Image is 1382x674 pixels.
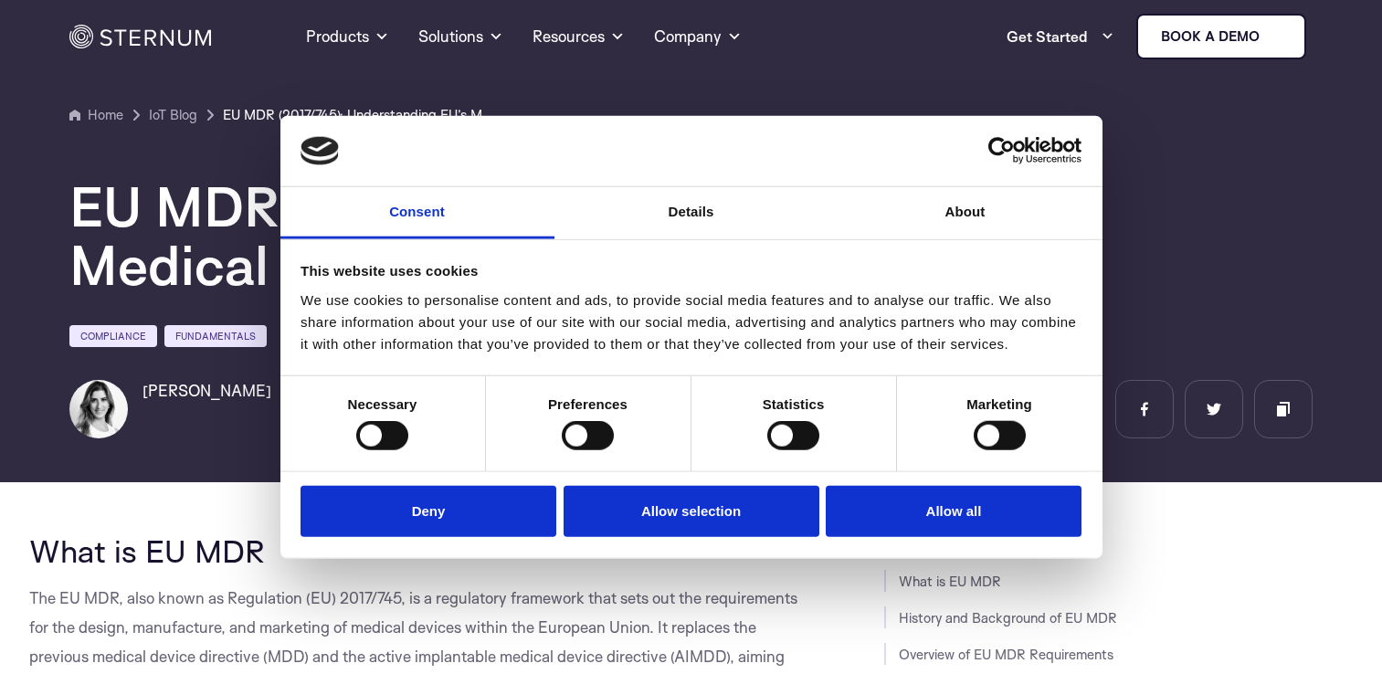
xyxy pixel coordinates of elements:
[306,4,389,69] a: Products
[533,4,625,69] a: Resources
[966,396,1032,412] strong: Marketing
[418,4,503,69] a: Solutions
[280,187,554,239] a: Consent
[69,380,128,438] img: Shlomit Cymbalista
[1267,29,1282,44] img: sternum iot
[1136,14,1306,59] a: Book a demo
[301,290,1081,355] div: We use cookies to personalise content and ads, to provide social media features and to analyse ou...
[301,136,339,165] img: logo
[164,325,267,347] a: Fundamentals
[69,104,123,126] a: Home
[564,485,819,537] button: Allow selection
[899,609,1117,627] a: History and Background of EU MDR
[922,137,1081,164] a: Usercentrics Cookiebot - opens in a new window
[29,533,802,568] h2: What is EU MDR
[826,485,1081,537] button: Allow all
[828,187,1102,239] a: About
[348,396,417,412] strong: Necessary
[763,396,825,412] strong: Statistics
[223,104,497,126] a: EU MDR (2017/745): Understanding EU’s Medical Device Regulation
[69,177,1166,294] h1: EU MDR (2017/745): Understanding EU’s Medical Device Regulation
[548,396,628,412] strong: Preferences
[899,646,1113,663] a: Overview of EU MDR Requirements
[554,187,828,239] a: Details
[142,380,271,402] h6: [PERSON_NAME]
[884,533,1354,548] h3: JUMP TO SECTION
[654,4,742,69] a: Company
[1007,18,1114,55] a: Get Started
[149,104,197,126] a: IoT Blog
[301,485,556,537] button: Deny
[899,573,1001,590] a: What is EU MDR
[69,325,157,347] a: Compliance
[301,260,1081,282] div: This website uses cookies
